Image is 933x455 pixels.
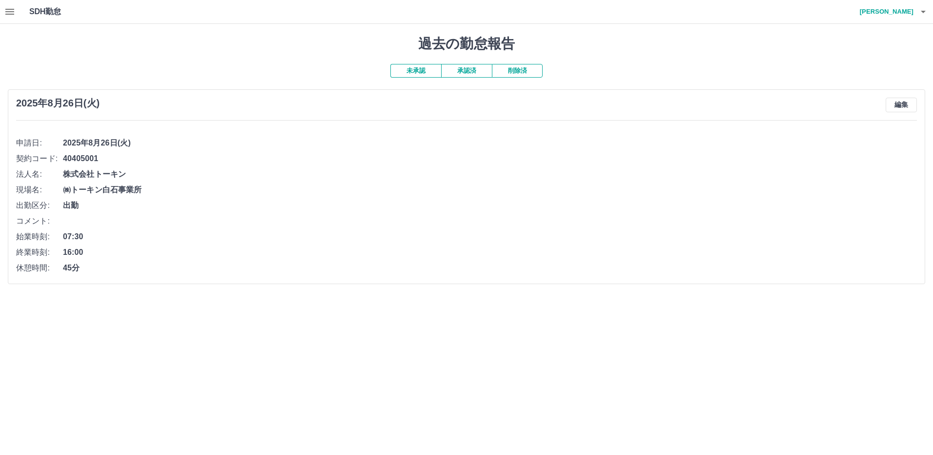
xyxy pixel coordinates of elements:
[16,262,63,274] span: 休憩時間:
[63,184,917,196] span: ㈱トーキン白石事業所
[63,231,917,243] span: 07:30
[63,137,917,149] span: 2025年8月26日(火)
[63,262,917,274] span: 45分
[16,247,63,258] span: 終業時刻:
[16,231,63,243] span: 始業時刻:
[8,36,925,52] h1: 過去の勤怠報告
[63,200,917,211] span: 出勤
[886,98,917,112] button: 編集
[16,137,63,149] span: 申請日:
[63,247,917,258] span: 16:00
[16,200,63,211] span: 出勤区分:
[441,64,492,78] button: 承認済
[390,64,441,78] button: 未承認
[492,64,543,78] button: 削除済
[63,168,917,180] span: 株式会社トーキン
[16,184,63,196] span: 現場名:
[16,168,63,180] span: 法人名:
[16,215,63,227] span: コメント:
[16,153,63,165] span: 契約コード:
[16,98,100,109] h3: 2025年8月26日(火)
[63,153,917,165] span: 40405001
